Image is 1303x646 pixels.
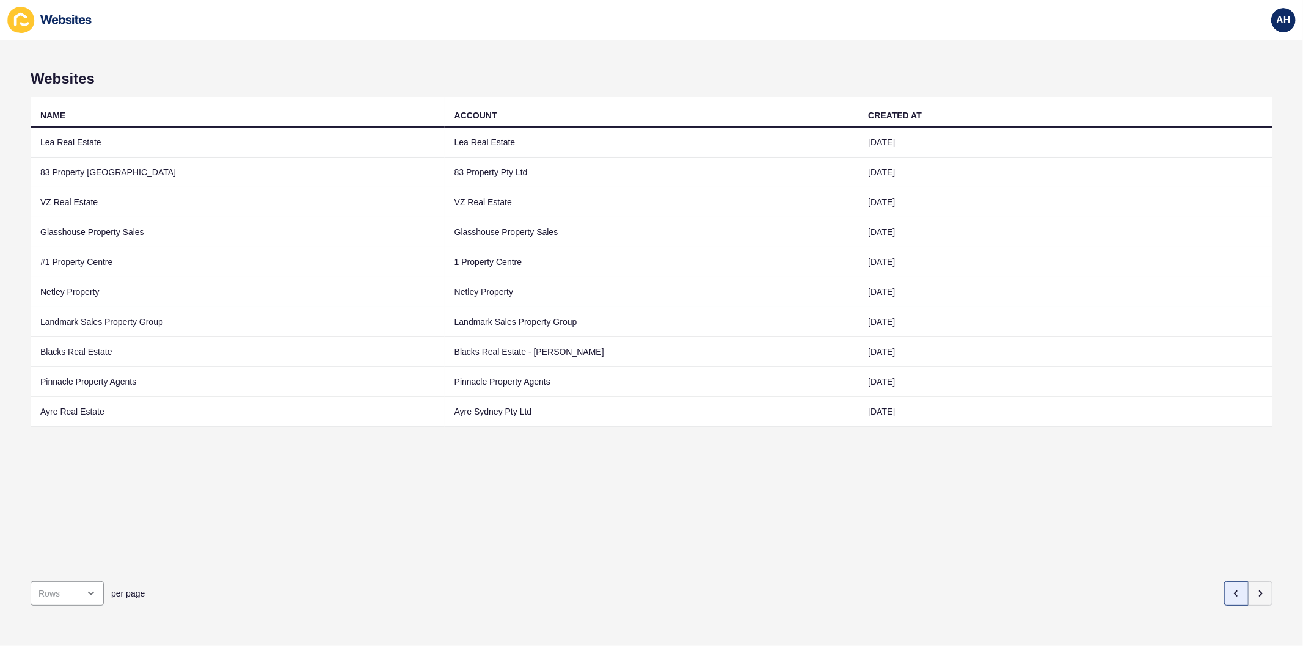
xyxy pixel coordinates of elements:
[445,367,859,397] td: Pinnacle Property Agents
[445,277,859,307] td: Netley Property
[31,397,445,427] td: Ayre Real Estate
[858,158,1272,187] td: [DATE]
[858,187,1272,217] td: [DATE]
[40,109,65,122] div: NAME
[445,128,859,158] td: Lea Real Estate
[1276,14,1290,26] span: AH
[445,217,859,247] td: Glasshouse Property Sales
[31,367,445,397] td: Pinnacle Property Agents
[31,187,445,217] td: VZ Real Estate
[445,307,859,337] td: Landmark Sales Property Group
[858,217,1272,247] td: [DATE]
[445,158,859,187] td: 83 Property Pty Ltd
[31,158,445,187] td: 83 Property [GEOGRAPHIC_DATA]
[858,397,1272,427] td: [DATE]
[868,109,922,122] div: CREATED AT
[31,277,445,307] td: Netley Property
[31,307,445,337] td: Landmark Sales Property Group
[31,581,104,606] div: open menu
[31,217,445,247] td: Glasshouse Property Sales
[858,367,1272,397] td: [DATE]
[31,337,445,367] td: Blacks Real Estate
[111,587,145,600] span: per page
[31,70,1272,87] h1: Websites
[445,247,859,277] td: 1 Property Centre
[858,128,1272,158] td: [DATE]
[858,247,1272,277] td: [DATE]
[31,128,445,158] td: Lea Real Estate
[445,337,859,367] td: Blacks Real Estate - [PERSON_NAME]
[858,307,1272,337] td: [DATE]
[445,187,859,217] td: VZ Real Estate
[31,247,445,277] td: #1 Property Centre
[445,397,859,427] td: Ayre Sydney Pty Ltd
[858,277,1272,307] td: [DATE]
[858,337,1272,367] td: [DATE]
[454,109,497,122] div: ACCOUNT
